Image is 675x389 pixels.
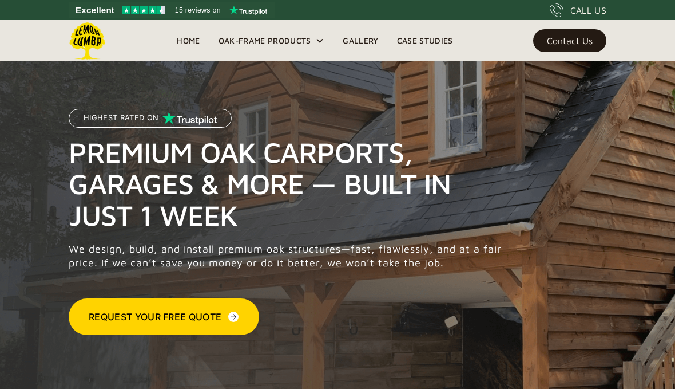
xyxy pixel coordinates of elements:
[76,3,114,17] span: Excellent
[209,20,334,61] div: Oak-Frame Products
[219,34,311,48] div: Oak-Frame Products
[175,3,221,17] span: 15 reviews on
[547,37,593,45] div: Contact Us
[69,136,508,231] h1: Premium Oak Carports, Garages & More — Built in Just 1 Week
[570,3,606,17] div: CALL US
[69,242,508,270] p: We design, build, and install premium oak structures—fast, flawlessly, and at a fair price. If we...
[229,6,267,15] img: Trustpilot logo
[84,114,158,122] p: Highest Rated on
[168,32,209,49] a: Home
[333,32,387,49] a: Gallery
[69,2,275,18] a: See Lemon Lumba reviews on Trustpilot
[550,3,606,17] a: CALL US
[122,6,165,14] img: Trustpilot 4.5 stars
[69,298,259,335] a: Request Your Free Quote
[89,310,221,324] div: Request Your Free Quote
[533,29,606,52] a: Contact Us
[69,109,232,136] a: Highest Rated on
[388,32,462,49] a: Case Studies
